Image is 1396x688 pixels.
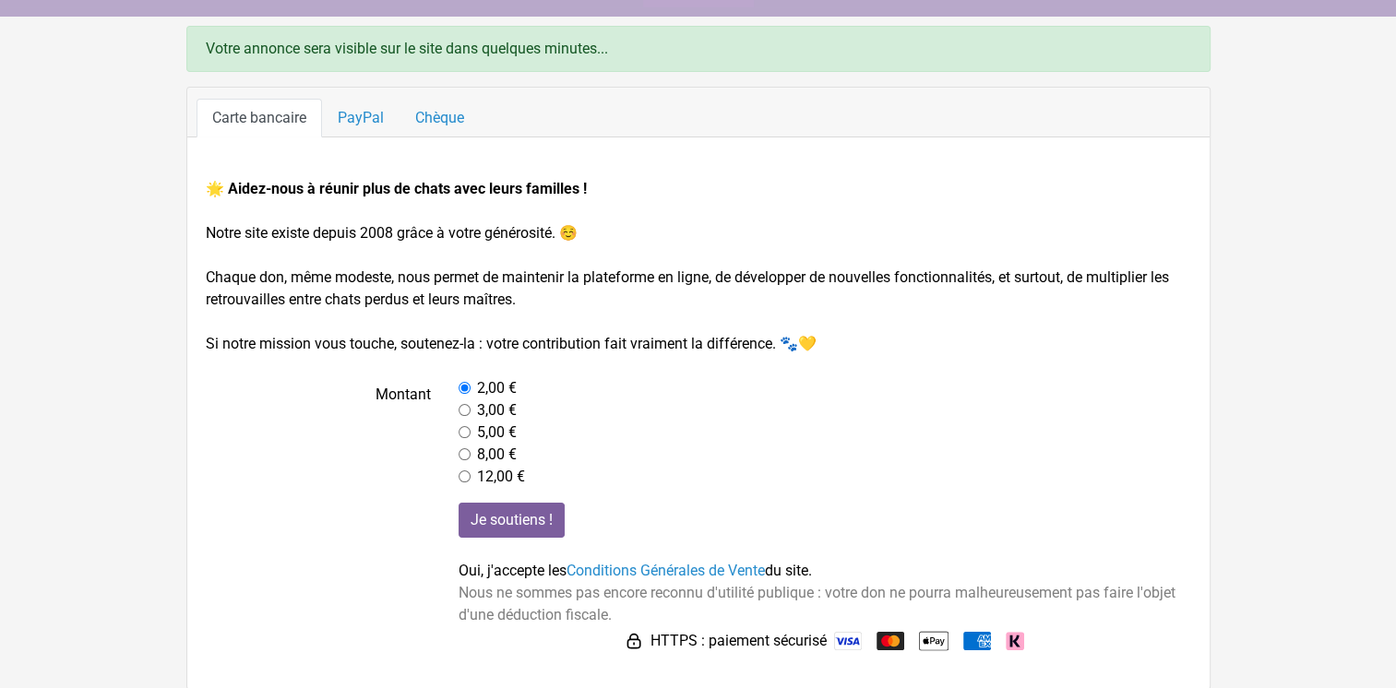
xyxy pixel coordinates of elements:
a: Chèque [400,99,480,137]
img: American Express [963,632,991,650]
a: Carte bancaire [197,99,322,137]
strong: 🌟 Aidez-nous à réunir plus de chats avec leurs familles ! [206,180,587,197]
form: Notre site existe depuis 2008 grâce à votre générosité. ☺️ Chaque don, même modeste, nous permet ... [206,178,1191,656]
a: Conditions Générales de Vente [567,562,765,579]
span: HTTPS : paiement sécurisé [650,630,827,652]
label: 2,00 € [477,377,517,399]
img: Apple Pay [919,626,949,656]
label: 8,00 € [477,444,517,466]
label: 3,00 € [477,399,517,421]
img: HTTPS : paiement sécurisé [625,632,643,650]
span: Oui, j'accepte les du site. [459,562,812,579]
label: 5,00 € [477,421,517,444]
img: Mastercard [877,632,904,650]
img: Visa [834,632,862,650]
div: Votre annonce sera visible sur le site dans quelques minutes... [186,26,1211,72]
label: 12,00 € [477,466,525,488]
input: Je soutiens ! [459,503,565,538]
a: PayPal [322,99,400,137]
span: Nous ne sommes pas encore reconnu d'utilité publique : votre don ne pourra malheureusement pas fa... [459,584,1175,623]
img: Klarna [1006,632,1024,650]
label: Montant [192,377,446,488]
